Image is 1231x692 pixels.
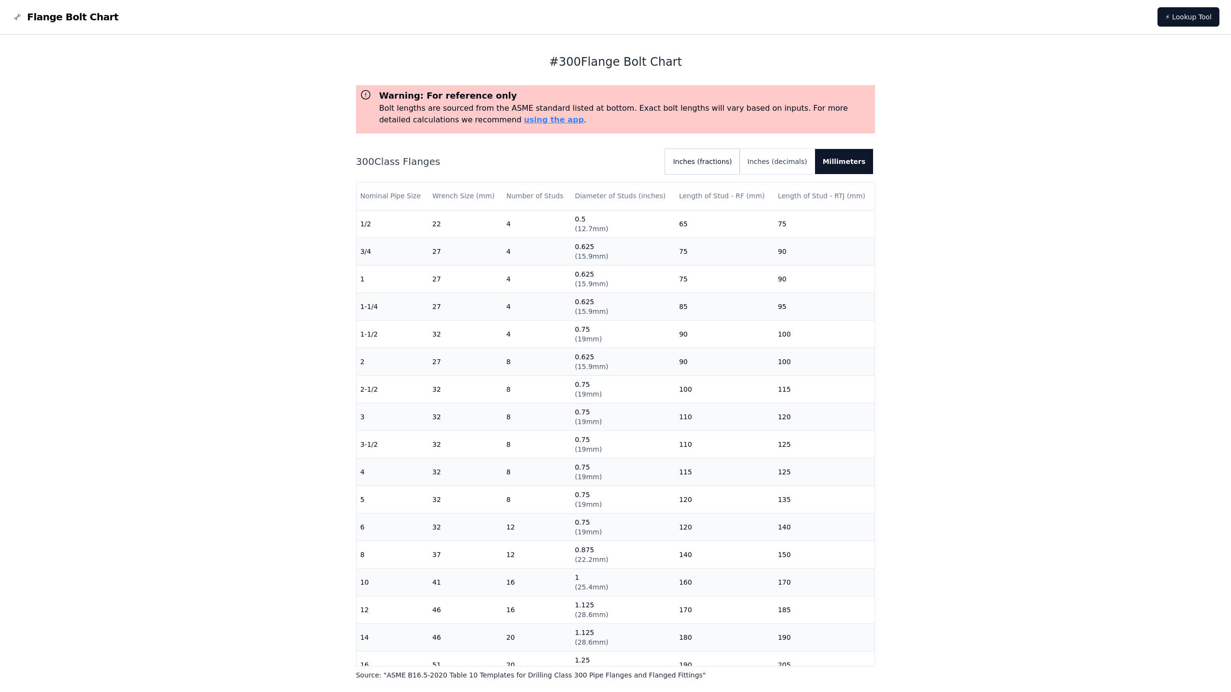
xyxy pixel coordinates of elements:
[429,265,503,293] td: 27
[356,670,875,680] p: Source: " ASME B16.5-2020 Table 10 Templates for Drilling Class 300 Pipe Flanges and Flanged Fitt...
[774,568,875,596] td: 170
[356,54,875,70] h1: # 300 Flange Bolt Chart
[571,458,675,486] td: 0.75
[503,293,571,320] td: 4
[575,501,602,508] span: ( 19mm )
[571,210,675,237] td: 0.5
[675,651,774,678] td: 190
[575,473,602,481] span: ( 19mm )
[356,430,429,458] td: 3-1/2
[675,375,774,403] td: 100
[356,541,429,568] td: 8
[379,89,872,103] h3: Warning: For reference only
[503,541,571,568] td: 12
[503,596,571,623] td: 16
[429,486,503,513] td: 32
[356,651,429,678] td: 16
[575,252,608,260] span: ( 15.9mm )
[356,320,429,348] td: 1-1/2
[503,182,571,210] th: Number of Studs
[356,458,429,486] td: 4
[575,445,602,453] span: ( 19mm )
[429,458,503,486] td: 32
[356,403,429,430] td: 3
[429,623,503,651] td: 46
[675,320,774,348] td: 90
[575,363,608,370] span: ( 15.9mm )
[774,596,875,623] td: 185
[774,651,875,678] td: 205
[356,182,429,210] th: Nominal Pipe Size
[575,583,608,591] span: ( 25.4mm )
[575,611,608,618] span: ( 28.6mm )
[571,651,675,678] td: 1.25
[429,430,503,458] td: 32
[571,348,675,375] td: 0.625
[356,623,429,651] td: 14
[571,486,675,513] td: 0.75
[675,403,774,430] td: 110
[665,149,740,174] button: Inches (fractions)
[675,568,774,596] td: 160
[774,348,875,375] td: 100
[503,403,571,430] td: 8
[774,293,875,320] td: 95
[675,458,774,486] td: 115
[774,265,875,293] td: 90
[815,149,874,174] button: Millimeters
[429,403,503,430] td: 32
[571,403,675,430] td: 0.75
[356,568,429,596] td: 10
[1157,7,1219,27] a: ⚡ Lookup Tool
[575,308,608,315] span: ( 15.9mm )
[571,596,675,623] td: 1.125
[774,541,875,568] td: 150
[575,280,608,288] span: ( 15.9mm )
[429,375,503,403] td: 32
[503,486,571,513] td: 8
[356,596,429,623] td: 12
[379,103,872,126] p: Bolt lengths are sourced from the ASME standard listed at bottom. Exact bolt lengths will vary ba...
[356,155,658,168] h2: 300 Class Flanges
[12,10,119,24] a: Flange Bolt Chart LogoFlange Bolt Chart
[524,115,584,124] a: using the app
[774,320,875,348] td: 100
[571,568,675,596] td: 1
[575,418,602,426] span: ( 19mm )
[356,293,429,320] td: 1-1/4
[503,348,571,375] td: 8
[503,430,571,458] td: 8
[571,265,675,293] td: 0.625
[503,513,571,541] td: 12
[774,403,875,430] td: 120
[575,528,602,536] span: ( 19mm )
[571,513,675,541] td: 0.75
[356,513,429,541] td: 6
[774,210,875,237] td: 75
[571,430,675,458] td: 0.75
[774,623,875,651] td: 190
[675,210,774,237] td: 65
[429,348,503,375] td: 27
[675,430,774,458] td: 110
[429,293,503,320] td: 27
[675,541,774,568] td: 140
[571,320,675,348] td: 0.75
[503,210,571,237] td: 4
[575,335,602,343] span: ( 19mm )
[675,265,774,293] td: 75
[774,458,875,486] td: 125
[356,348,429,375] td: 2
[675,348,774,375] td: 90
[774,430,875,458] td: 125
[356,375,429,403] td: 2-1/2
[503,651,571,678] td: 20
[12,11,23,23] img: Flange Bolt Chart Logo
[575,556,608,563] span: ( 22.2mm )
[675,513,774,541] td: 120
[429,568,503,596] td: 41
[575,390,602,398] span: ( 19mm )
[740,149,815,174] button: Inches (decimals)
[774,182,875,210] th: Length of Stud - RTJ (mm)
[429,320,503,348] td: 32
